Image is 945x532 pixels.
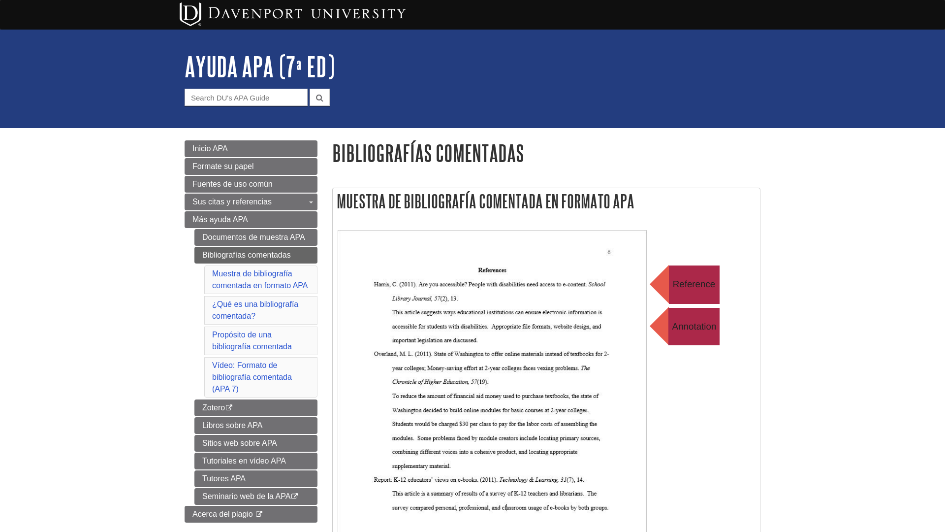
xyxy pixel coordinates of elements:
a: Tutores APA [194,470,317,487]
a: Más ayuda APA [185,211,317,228]
a: Sitios web sobre APA [194,435,317,452]
a: Formate su papel [185,158,317,175]
a: Propósito de una bibliografía comentada [212,331,292,351]
a: ¿Qué es una bibliografía comentada? [212,300,298,320]
h1: Bibliografías comentadas [332,140,760,166]
a: Tutoriales en vídeo APA [194,453,317,469]
i: This link opens in a new window [255,511,263,518]
a: Zotero [194,399,317,416]
i: This link opens in a new window [290,494,299,500]
a: Seminario web de la APA [194,488,317,505]
a: Muestra de bibliografía comentada en formato APA [212,269,308,290]
a: Acerca del plagio [185,506,317,523]
h2: Muestra de bibliografía comentada en formato APA [333,188,760,214]
span: Acerca del plagio [192,510,253,518]
span: Inicio APA [192,144,228,153]
a: Documentos de muestra APA [194,229,317,246]
a: Vídeo: Formato de bibliografía comentada (APA 7) [212,361,292,393]
a: Bibliografías comentadas [194,247,317,264]
input: Search DU's APA Guide [185,89,308,106]
span: Más ayuda APA [192,215,248,224]
a: Fuentes de uso común [185,176,317,193]
a: Libros sobre APA [194,417,317,434]
span: Fuentes de uso común [192,180,273,188]
img: Davenport University [180,2,406,26]
a: Inicio APA [185,140,317,157]
a: AYUDA APA (7ª ED) [185,51,335,82]
a: Sus citas y referencias [185,194,317,210]
span: Formate su papel [192,162,254,170]
i: This link opens in a new window [225,405,233,411]
span: Sus citas y referencias [192,198,272,206]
